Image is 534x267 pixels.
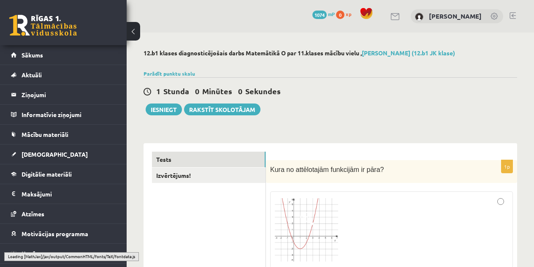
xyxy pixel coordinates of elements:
span: 0 [336,11,344,19]
a: Aktuāli [11,65,116,84]
a: Rakstīt skolotājam [184,104,260,115]
span: Sekundes [245,86,281,96]
span: Kura no attēlotajām funkcijām ir pāra? [270,166,384,173]
a: Mācību materiāli [11,125,116,144]
a: 1074 mP [312,11,335,17]
span: Mācību materiāli [22,131,68,138]
a: [PERSON_NAME] (12.b1 JK klase) [362,49,455,57]
h2: 12.b1 klases diagnosticējošais darbs Matemātikā O par 11.klases mācību vielu , [144,49,517,57]
a: Atzīmes [11,204,116,223]
a: Digitālie materiāli [11,164,116,184]
span: 0 [195,86,199,96]
a: [DEMOGRAPHIC_DATA] [11,144,116,164]
span: Aktuāli [22,71,42,79]
a: [PERSON_NAME] [429,12,482,20]
legend: Maksājumi [22,184,116,204]
legend: Ziņojumi [22,85,116,104]
a: Parādīt punktu skalu [144,70,195,77]
span: [DEMOGRAPHIC_DATA] [22,150,88,158]
span: Konferences [22,250,57,257]
span: 1 [156,86,160,96]
span: Motivācijas programma [22,230,88,237]
span: mP [328,11,335,17]
a: Maksājumi [11,184,116,204]
a: Izvērtējums! [152,168,266,183]
div: Loading [MathJax]/jax/output/CommonHTML/fonts/TeX/fontdata.js [4,252,139,261]
span: Atzīmes [22,210,44,218]
span: Digitālie materiāli [22,170,72,178]
span: 1074 [312,11,327,19]
span: Minūtes [202,86,232,96]
a: Informatīvie ziņojumi [11,105,116,124]
a: Sākums [11,45,116,65]
span: xp [346,11,351,17]
a: Rīgas 1. Tālmācības vidusskola [9,15,77,36]
a: Ziņojumi [11,85,116,104]
a: Tests [152,152,266,167]
a: Motivācijas programma [11,224,116,243]
a: Konferences [11,244,116,263]
legend: Informatīvie ziņojumi [22,105,116,124]
a: 0 xp [336,11,355,17]
span: Sākums [22,51,43,59]
span: Stunda [163,86,189,96]
button: Iesniegt [146,104,182,115]
img: Kate Birğele [415,13,423,21]
img: 1.png [275,198,338,262]
p: 1p [501,160,513,173]
span: 0 [238,86,242,96]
